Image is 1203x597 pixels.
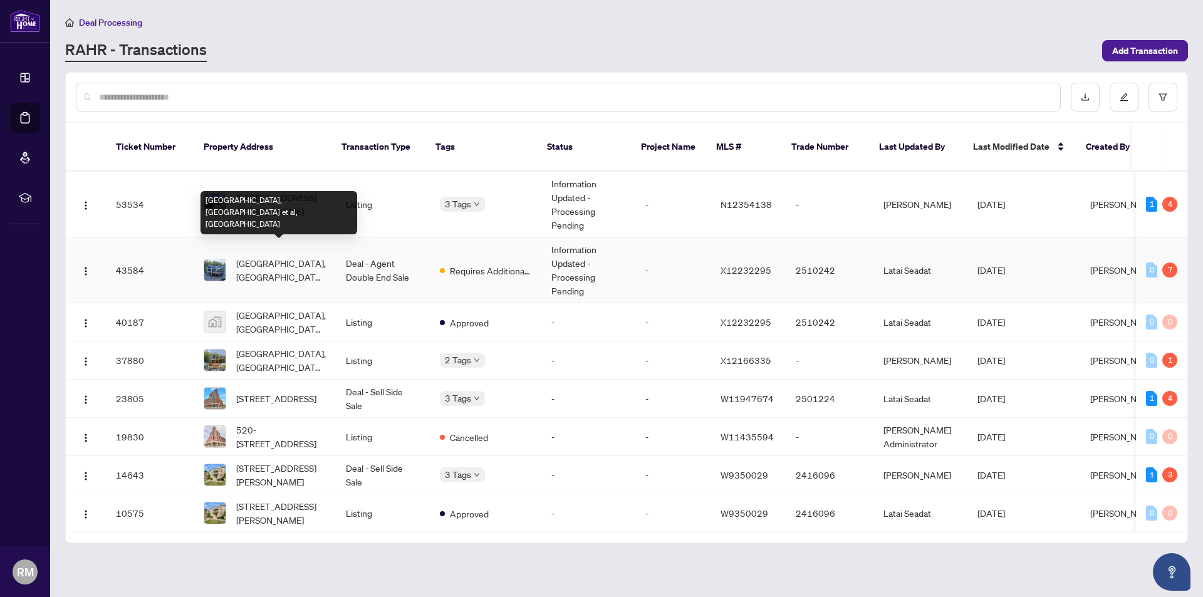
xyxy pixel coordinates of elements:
span: [PERSON_NAME] [1090,355,1158,366]
span: [STREET_ADDRESS] [236,392,316,405]
td: 2510242 [786,303,873,341]
span: [GEOGRAPHIC_DATA], [GEOGRAPHIC_DATA], [GEOGRAPHIC_DATA], [GEOGRAPHIC_DATA] [236,308,326,336]
div: 0 [1146,429,1157,444]
td: 10575 [106,494,194,532]
span: 3 Tags [445,197,471,211]
td: Deal - Sell Side Sale [336,456,430,494]
span: W11435594 [721,431,774,442]
td: Listing [336,303,430,341]
div: 0 [1162,314,1177,330]
th: Last Modified Date [963,123,1076,172]
span: [PERSON_NAME] [1090,264,1158,276]
td: Latai Seadat [873,303,967,341]
span: [DATE] [977,355,1005,366]
span: Add Transaction [1112,41,1178,61]
td: [PERSON_NAME] [873,172,967,237]
td: 37880 [106,341,194,380]
td: 2416096 [786,494,873,532]
th: Project Name [631,123,706,172]
td: 2510242 [786,237,873,303]
span: down [474,395,480,402]
span: [GEOGRAPHIC_DATA], [GEOGRAPHIC_DATA] et al, [GEOGRAPHIC_DATA] [236,256,326,284]
span: 2 Tags [445,353,471,367]
td: 19830 [106,418,194,456]
td: - [541,303,635,341]
th: Property Address [194,123,331,172]
td: - [541,456,635,494]
button: Logo [76,312,96,332]
img: Logo [81,266,91,276]
button: download [1071,83,1100,112]
img: Logo [81,509,91,519]
span: [DATE] [977,199,1005,210]
span: Last Modified Date [973,140,1049,153]
td: - [541,341,635,380]
img: thumbnail-img [204,426,226,447]
td: [PERSON_NAME] [873,341,967,380]
div: 1 [1146,467,1157,482]
div: 0 [1162,429,1177,444]
span: [DATE] [977,316,1005,328]
td: 23805 [106,380,194,418]
td: - [635,418,711,456]
span: N12354138 [721,199,772,210]
th: Transaction Type [331,123,425,172]
td: - [541,494,635,532]
th: MLS # [706,123,781,172]
img: logo [10,9,40,33]
td: Information Updated - Processing Pending [541,172,635,237]
th: Tags [425,123,537,172]
th: Last Updated By [869,123,963,172]
img: thumbnail-img [204,311,226,333]
span: W9350029 [721,507,768,519]
span: Deal Processing [79,17,142,28]
img: thumbnail-img [204,464,226,485]
span: [GEOGRAPHIC_DATA], [GEOGRAPHIC_DATA] et al, [GEOGRAPHIC_DATA] [236,346,326,374]
button: Logo [76,465,96,485]
div: 3 [1162,467,1177,482]
td: Deal - Agent Double End Sale [336,237,430,303]
img: thumbnail-img [204,388,226,409]
span: W11947674 [721,393,774,404]
button: Logo [76,503,96,523]
th: Status [537,123,631,172]
td: 14643 [106,456,194,494]
button: filter [1148,83,1177,112]
span: Requires Additional Docs [450,264,531,278]
th: Ticket Number [106,123,194,172]
span: [STREET_ADDRESS][PERSON_NAME] [236,499,326,527]
button: Logo [76,260,96,280]
span: [PERSON_NAME] [1090,393,1158,404]
button: Logo [76,388,96,408]
span: filter [1159,93,1167,101]
td: - [541,380,635,418]
button: Logo [76,194,96,214]
span: edit [1120,93,1128,101]
span: [PERSON_NAME] [1090,507,1158,519]
th: Created By [1076,123,1151,172]
span: [PERSON_NAME] [1090,316,1158,328]
img: thumbnail-img [204,350,226,371]
span: X12166335 [721,355,771,366]
th: Trade Number [781,123,869,172]
span: down [474,201,480,207]
a: RAHR - Transactions [65,39,207,62]
span: W9350029 [721,469,768,480]
span: [PERSON_NAME] [1090,199,1158,210]
span: down [474,357,480,363]
span: [STREET_ADDRESS][PERSON_NAME] [236,190,326,218]
span: [PERSON_NAME] [1090,431,1158,442]
span: [DATE] [977,507,1005,519]
button: Open asap [1153,553,1190,591]
td: - [635,341,711,380]
td: 2501224 [786,380,873,418]
td: 2416096 [786,456,873,494]
img: Logo [81,318,91,328]
span: X12232295 [721,316,771,328]
img: thumbnail-img [204,502,226,524]
span: 3 Tags [445,467,471,482]
span: X12232295 [721,264,771,276]
td: 43584 [106,237,194,303]
td: Listing [336,172,430,237]
img: Logo [81,395,91,405]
